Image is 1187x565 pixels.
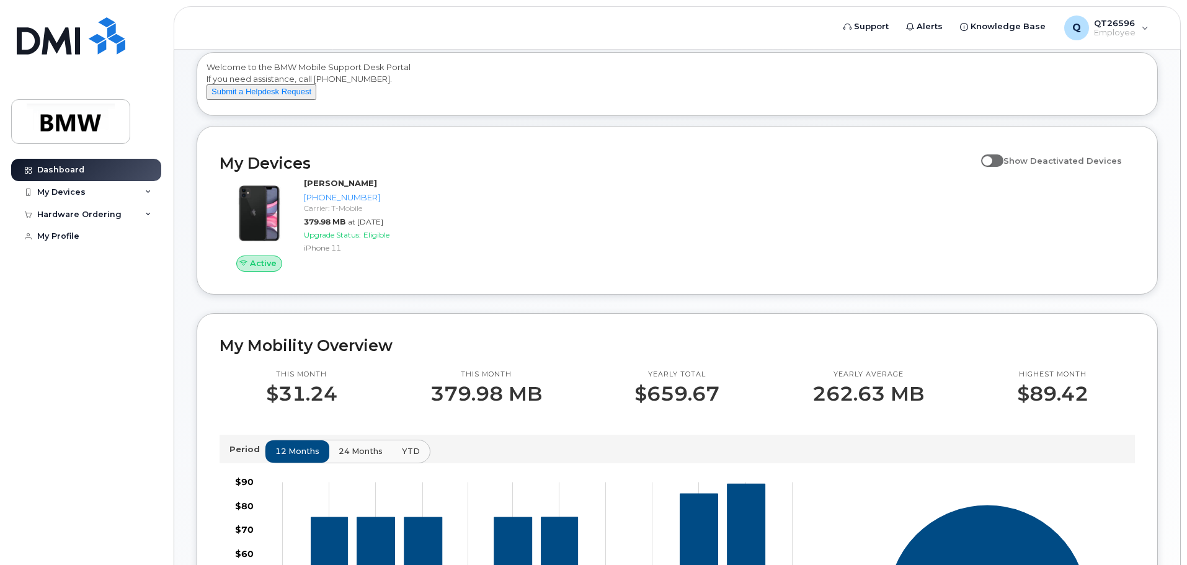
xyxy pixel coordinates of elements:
[1072,20,1081,35] span: Q
[339,445,383,457] span: 24 months
[835,14,897,39] a: Support
[1017,370,1088,380] p: Highest month
[634,383,719,405] p: $659.67
[917,20,943,33] span: Alerts
[250,257,277,269] span: Active
[1094,28,1136,38] span: Employee
[348,217,383,226] span: at [DATE]
[812,383,924,405] p: 262.63 MB
[951,14,1054,39] a: Knowledge Base
[235,524,254,535] tspan: $70
[207,84,316,100] button: Submit a Helpdesk Request
[981,149,991,159] input: Show Deactivated Devices
[304,203,432,213] div: Carrier: T-Mobile
[207,86,316,96] a: Submit a Helpdesk Request
[229,184,289,243] img: iPhone_11.jpg
[235,548,254,559] tspan: $60
[971,20,1046,33] span: Knowledge Base
[304,192,432,203] div: [PHONE_NUMBER]
[220,177,437,272] a: Active[PERSON_NAME][PHONE_NUMBER]Carrier: T-Mobile379.98 MBat [DATE]Upgrade Status:EligibleiPhone 11
[220,154,975,172] h2: My Devices
[1133,511,1178,556] iframe: Messenger Launcher
[1003,156,1122,166] span: Show Deactivated Devices
[1017,383,1088,405] p: $89.42
[430,383,542,405] p: 379.98 MB
[854,20,889,33] span: Support
[235,500,254,511] tspan: $80
[235,476,254,487] tspan: $90
[634,370,719,380] p: Yearly total
[304,178,377,188] strong: [PERSON_NAME]
[229,443,265,455] p: Period
[402,445,420,457] span: YTD
[897,14,951,39] a: Alerts
[220,336,1135,355] h2: My Mobility Overview
[1056,16,1157,40] div: QT26596
[266,383,337,405] p: $31.24
[304,230,361,239] span: Upgrade Status:
[304,217,345,226] span: 379.98 MB
[266,370,337,380] p: This month
[363,230,389,239] span: Eligible
[430,370,542,380] p: This month
[304,242,432,253] div: iPhone 11
[812,370,924,380] p: Yearly average
[207,61,1148,111] div: Welcome to the BMW Mobile Support Desk Portal If you need assistance, call [PHONE_NUMBER].
[1094,18,1136,28] span: QT26596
